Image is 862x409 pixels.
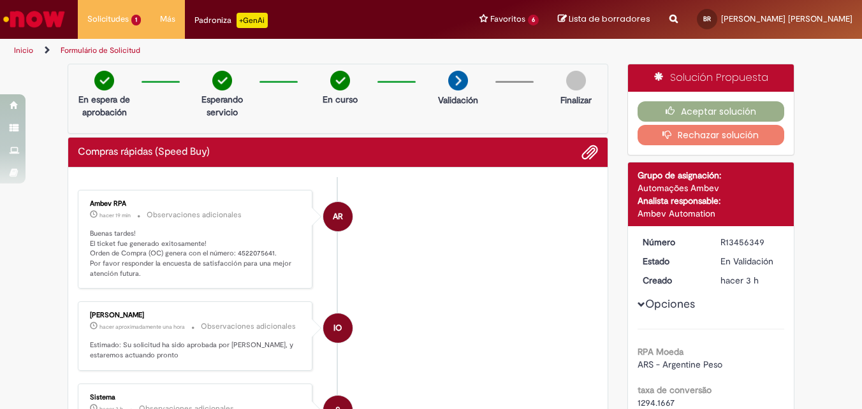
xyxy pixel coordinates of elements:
[1,6,67,32] img: ServiceNow
[333,201,343,232] span: AR
[94,71,114,90] img: check-circle-green.png
[490,13,525,25] span: Favoritos
[638,182,785,194] div: Automações Ambev
[720,275,759,286] time: 28/08/2025 09:47:43
[721,13,852,24] span: [PERSON_NAME] [PERSON_NAME]
[633,255,712,268] dt: Estado
[703,15,711,23] span: BR
[438,94,478,106] p: Validación
[720,275,759,286] span: hacer 3 h
[638,384,712,396] b: taxa de conversão
[90,229,302,279] p: Buenas tardes! El ticket fue generado exitosamente! Orden de Compra (OC) genera con el número: 45...
[14,45,33,55] a: Inicio
[90,200,302,208] div: Ambev RPA
[569,13,650,25] span: Lista de borradores
[78,147,210,158] h2: Compras rápidas (Speed Buy) Historial de tickets
[99,323,185,331] time: 28/08/2025 11:16:12
[448,71,468,90] img: arrow-next.png
[87,13,129,25] span: Solicitudes
[212,71,232,90] img: check-circle-green.png
[323,93,358,106] p: En curso
[61,45,140,55] a: Formulário de Solicitud
[90,312,302,319] div: [PERSON_NAME]
[638,207,785,220] div: Ambev Automation
[147,210,242,220] small: Observaciones adicionales
[160,13,175,25] span: Más
[638,125,785,145] button: Rechazar solución
[330,71,350,90] img: check-circle-green.png
[638,346,683,357] b: RPA Moeda
[566,71,586,90] img: img-circle-grey.png
[90,340,302,360] p: Estimado: Su solicitud ha sido aprobada por [PERSON_NAME], y estaremos actuando pronto
[90,394,302,401] div: Sistema
[560,94,592,106] p: Finalizar
[191,93,253,118] p: Esperando servicio
[333,313,342,343] span: IO
[638,101,785,122] button: Aceptar solución
[720,274,780,287] div: 28/08/2025 09:47:43
[633,274,712,287] dt: Creado
[528,15,539,25] span: 6
[628,64,794,92] div: Solución Propuesta
[237,13,268,28] p: +GenAi
[638,397,675,408] span: 1294.1667
[99,212,131,219] span: hacer 19 min
[73,93,135,118] p: En espera de aprobación
[633,236,712,248] dt: Número
[720,236,780,248] div: R13456349
[10,39,565,62] ul: Rutas de acceso a la página
[558,13,650,25] a: Lista de borradores
[323,313,353,343] div: Iara Orellano
[638,194,785,207] div: Analista responsable:
[194,13,268,28] div: Padroniza
[581,144,598,161] button: Agregar archivos adjuntos
[638,169,785,182] div: Grupo de asignación:
[201,321,296,332] small: Observaciones adicionales
[99,323,185,331] span: hacer aproximadamente una hora
[323,202,353,231] div: Ambev RPA
[131,15,141,25] span: 1
[99,212,131,219] time: 28/08/2025 12:00:02
[720,255,780,268] div: En Validación
[638,359,722,370] span: ARS - Argentine Peso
